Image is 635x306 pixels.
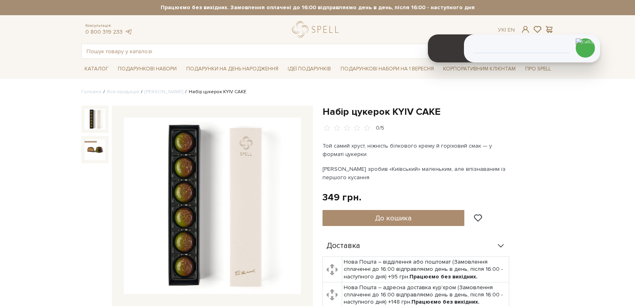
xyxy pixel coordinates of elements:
a: Подарунки на День народження [183,63,282,75]
b: Працюємо без вихідних. [409,273,478,280]
a: En [508,26,515,33]
strong: Працюємо без вихідних. Замовлення оплачені до 16:00 відправляємо день в день, після 16:00 - насту... [81,4,554,11]
span: | [505,26,506,33]
a: Вся продукція [107,89,139,95]
a: Ідеї подарунків [284,63,334,75]
p: [PERSON_NAME] зробив «Київський» маленьким, але впізнаваним із першого кусання. [323,165,510,182]
img: Набір цукерок KYIV CAKE [124,118,301,294]
a: logo [292,21,342,38]
img: Набір цукерок KYIV CAKE [85,109,105,130]
span: До кошика [375,214,411,222]
b: Працюємо без вихідних. [411,298,480,305]
p: Той самий хруст, ніжність білкового крему й горіховий смак — у форматі цукерки. [323,142,510,158]
td: Нова Пошта – відділення або поштомат (Замовлення сплаченні до 16:00 відправляємо день в день, піс... [342,257,509,282]
div: Ук [498,26,515,34]
a: Про Spell [522,63,554,75]
h1: Набір цукерок KYIV CAKE [323,106,554,118]
a: Каталог [81,63,112,75]
img: Набір цукерок KYIV CAKE [85,139,105,160]
a: 0 800 319 233 [85,28,123,35]
span: Консультація: [85,23,133,28]
input: Пошук товару у каталозі [82,44,535,58]
a: Подарункові набори [115,63,180,75]
a: telegram [125,28,133,35]
div: 0/5 [376,124,384,132]
a: Корпоративним клієнтам [440,62,519,76]
div: 349 грн. [323,191,361,204]
span: Доставка [327,242,360,250]
a: [PERSON_NAME] [145,89,183,95]
a: Подарункові набори на 1 Вересня [337,62,437,76]
li: Набір цукерок KYIV CAKE [183,88,246,96]
button: До кошика [323,210,465,226]
a: Головна [81,89,101,95]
